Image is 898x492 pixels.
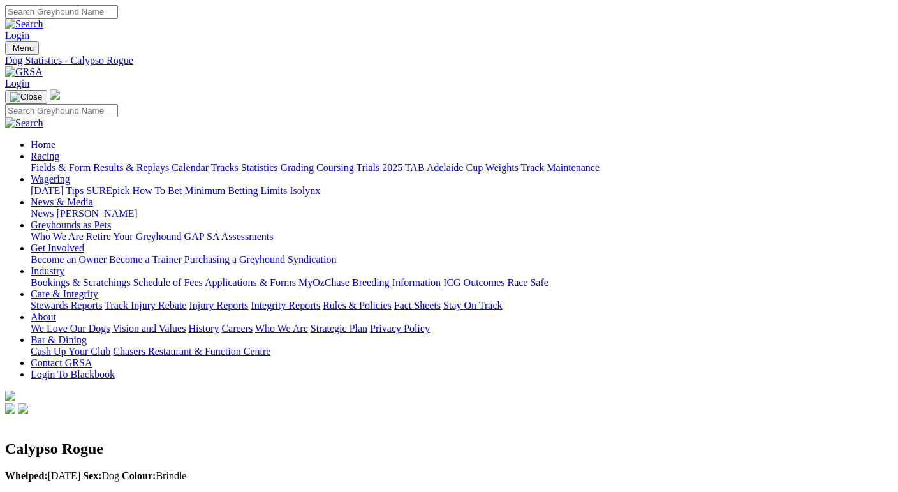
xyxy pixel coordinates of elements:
a: GAP SA Assessments [184,231,274,242]
a: Syndication [288,254,336,265]
a: Industry [31,265,64,276]
a: Results & Replays [93,162,169,173]
a: Grading [281,162,314,173]
button: Toggle navigation [5,41,39,55]
a: Privacy Policy [370,323,430,334]
img: logo-grsa-white.png [50,89,60,100]
div: News & Media [31,208,893,220]
a: Login To Blackbook [31,369,115,380]
a: How To Bet [133,185,182,196]
a: Greyhounds as Pets [31,220,111,230]
a: Wagering [31,174,70,184]
a: Fact Sheets [394,300,441,311]
img: GRSA [5,66,43,78]
a: Race Safe [507,277,548,288]
img: Search [5,19,43,30]
a: Schedule of Fees [133,277,202,288]
div: Racing [31,162,893,174]
a: Coursing [316,162,354,173]
b: Colour: [122,470,156,481]
img: Search [5,117,43,129]
img: Close [10,92,42,102]
a: SUREpick [86,185,129,196]
div: Care & Integrity [31,300,893,311]
img: logo-grsa-white.png [5,391,15,401]
div: About [31,323,893,334]
a: Login [5,30,29,41]
a: 2025 TAB Adelaide Cup [382,162,483,173]
input: Search [5,5,118,19]
a: Injury Reports [189,300,248,311]
a: Strategic Plan [311,323,367,334]
a: Track Injury Rebate [105,300,186,311]
a: Bookings & Scratchings [31,277,130,288]
a: Chasers Restaurant & Function Centre [113,346,270,357]
div: Industry [31,277,893,288]
div: Get Involved [31,254,893,265]
a: Login [5,78,29,89]
a: Minimum Betting Limits [184,185,287,196]
a: Become an Owner [31,254,107,265]
b: Sex: [83,470,101,481]
a: Tracks [211,162,239,173]
a: MyOzChase [298,277,350,288]
a: We Love Our Dogs [31,323,110,334]
a: Become a Trainer [109,254,182,265]
a: Bar & Dining [31,334,87,345]
a: Who We Are [255,323,308,334]
a: Retire Your Greyhound [86,231,182,242]
a: Careers [221,323,253,334]
a: Vision and Values [112,323,186,334]
a: Cash Up Your Club [31,346,110,357]
a: Dog Statistics - Calypso Rogue [5,55,893,66]
a: Track Maintenance [521,162,600,173]
a: Home [31,139,55,150]
a: Stewards Reports [31,300,102,311]
a: Statistics [241,162,278,173]
a: Integrity Reports [251,300,320,311]
a: History [188,323,219,334]
a: Calendar [172,162,209,173]
img: twitter.svg [18,403,28,414]
a: Get Involved [31,242,84,253]
a: About [31,311,56,322]
button: Toggle navigation [5,90,47,104]
span: Menu [13,43,34,53]
a: [PERSON_NAME] [56,208,137,219]
div: Bar & Dining [31,346,893,357]
span: Dog [83,470,119,481]
a: Trials [356,162,379,173]
a: Weights [485,162,519,173]
b: Whelped: [5,470,48,481]
h2: Calypso Rogue [5,440,893,458]
a: Who We Are [31,231,84,242]
a: Stay On Track [443,300,502,311]
a: [DATE] Tips [31,185,84,196]
a: Contact GRSA [31,357,92,368]
a: Racing [31,151,59,161]
a: Purchasing a Greyhound [184,254,285,265]
a: ICG Outcomes [443,277,504,288]
div: Greyhounds as Pets [31,231,893,242]
span: Brindle [122,470,186,481]
a: Rules & Policies [323,300,392,311]
div: Wagering [31,185,893,197]
input: Search [5,104,118,117]
a: News & Media [31,197,93,207]
img: facebook.svg [5,403,15,414]
a: Breeding Information [352,277,441,288]
a: Applications & Forms [205,277,296,288]
a: Fields & Form [31,162,91,173]
a: News [31,208,54,219]
a: Isolynx [290,185,320,196]
span: [DATE] [5,470,80,481]
a: Care & Integrity [31,288,98,299]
